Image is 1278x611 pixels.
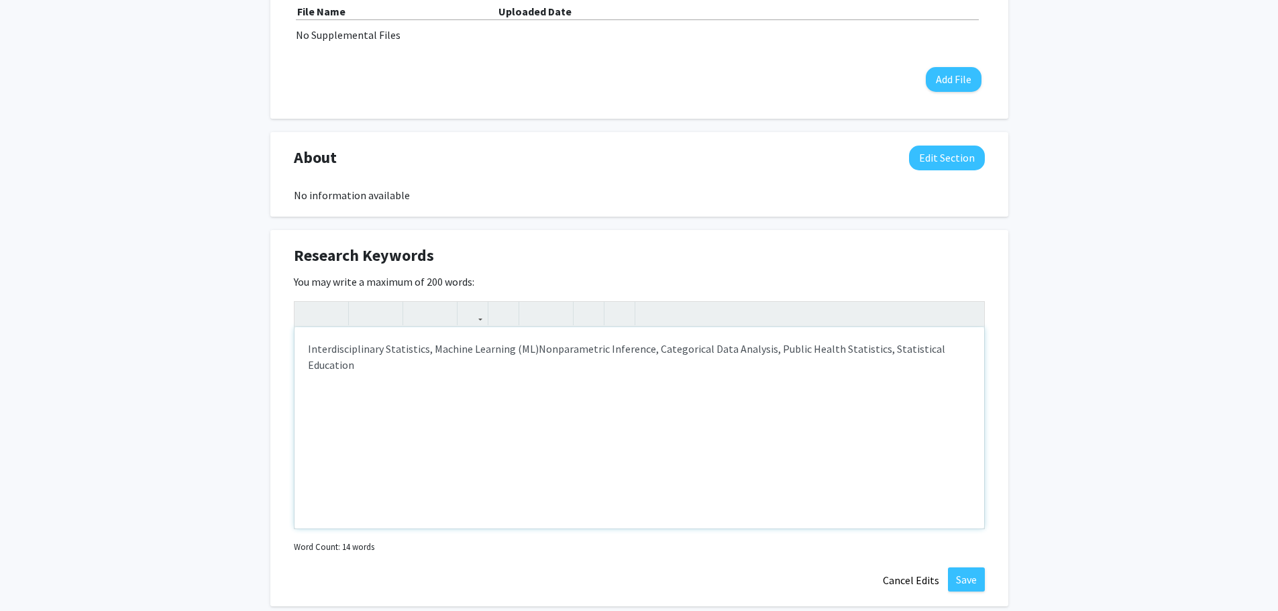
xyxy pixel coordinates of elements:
button: Superscript [407,302,430,325]
button: Ordered list [546,302,570,325]
b: File Name [297,5,345,18]
div: Note to users with screen readers: Please deactivate our accessibility plugin for this page as it... [295,327,984,529]
button: Strong (Ctrl + B) [352,302,376,325]
button: Emphasis (Ctrl + I) [376,302,399,325]
b: Uploaded Date [498,5,572,18]
button: Insert horizontal rule [608,302,631,325]
button: Remove format [577,302,600,325]
label: You may write a maximum of 200 words: [294,274,474,290]
span: Research Keywords [294,243,434,268]
div: No Supplemental Files [296,27,983,43]
button: Undo (Ctrl + Z) [298,302,321,325]
button: Fullscreen [957,302,981,325]
small: Word Count: 14 words [294,541,374,553]
span: About [294,146,337,170]
iframe: Chat [10,551,57,601]
button: Redo (Ctrl + Y) [321,302,345,325]
div: No information available [294,187,985,203]
button: Cancel Edits [874,567,948,593]
button: Save [948,567,985,592]
button: Add File [926,67,981,92]
button: Edit About [909,146,985,170]
button: Link [461,302,484,325]
button: Unordered list [523,302,546,325]
button: Subscript [430,302,454,325]
button: Insert Image [492,302,515,325]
